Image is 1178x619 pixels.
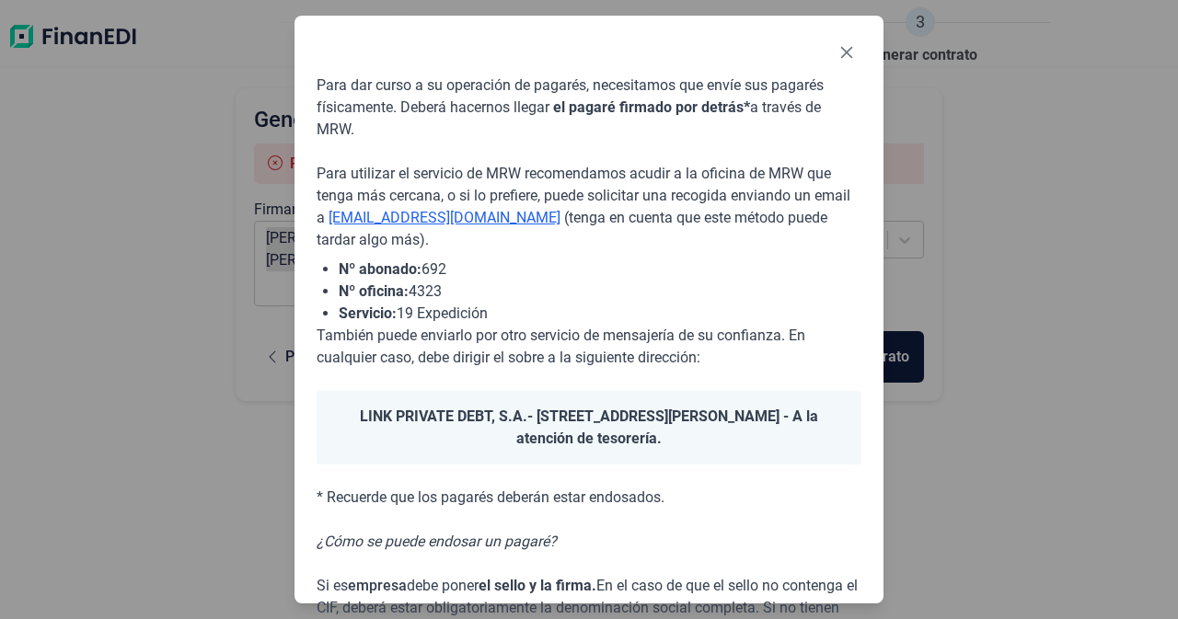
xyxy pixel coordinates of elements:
button: Close [832,38,861,67]
span: el sello y la firma. [479,577,596,594]
p: ¿Cómo se puede endosar un pagaré? [317,531,861,553]
span: Nº oficina: [339,282,409,300]
a: [EMAIL_ADDRESS][DOMAIN_NAME] [329,209,560,226]
span: empresa [348,577,407,594]
span: el pagaré firmado por detrás* [553,98,750,116]
span: Nº abonado: [339,260,422,278]
p: Para utilizar el servicio de MRW recomendamos acudir a la oficina de MRW que tenga más cercana, o... [317,163,861,251]
p: * Recuerde que los pagarés deberán estar endosados. [317,487,861,509]
li: 692 [339,258,861,281]
p: Para dar curso a su operación de pagarés, necesitamos que envíe sus pagarés físicamente. Deberá h... [317,75,861,141]
li: 19 Expedición [339,303,861,325]
div: - [STREET_ADDRESS][PERSON_NAME] - A la atención de tesorería. [317,391,861,464]
span: Servicio: [339,304,397,322]
li: 4323 [339,281,861,303]
p: También puede enviarlo por otro servicio de mensajería de su confianza. En cualquier caso, debe d... [317,325,861,369]
span: LINK PRIVATE DEBT, S.A. [360,407,527,425]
